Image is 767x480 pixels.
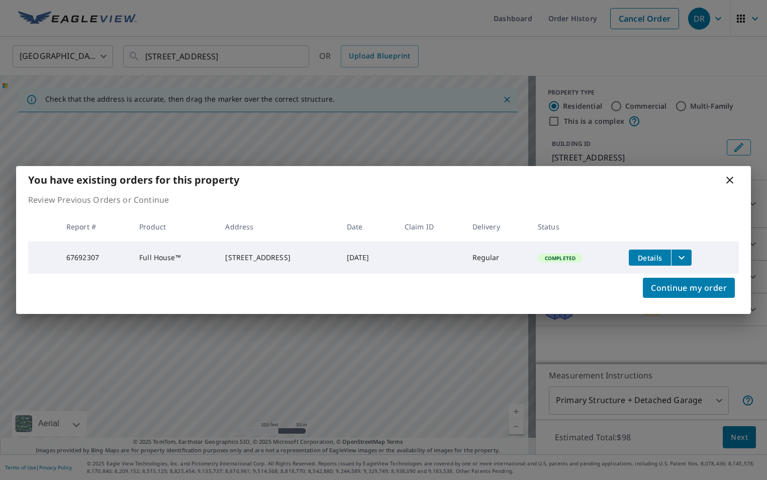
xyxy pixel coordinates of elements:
[58,212,131,242] th: Report #
[217,212,338,242] th: Address
[58,242,131,274] td: 67692307
[28,173,239,187] b: You have existing orders for this property
[225,253,330,263] div: [STREET_ADDRESS]
[530,212,621,242] th: Status
[397,212,464,242] th: Claim ID
[671,250,692,266] button: filesDropdownBtn-67692307
[643,278,735,298] button: Continue my order
[629,250,671,266] button: detailsBtn-67692307
[651,281,727,295] span: Continue my order
[539,255,582,262] span: Completed
[339,212,397,242] th: Date
[464,242,530,274] td: Regular
[131,242,217,274] td: Full House™
[131,212,217,242] th: Product
[464,212,530,242] th: Delivery
[28,194,739,206] p: Review Previous Orders or Continue
[339,242,397,274] td: [DATE]
[635,253,665,263] span: Details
